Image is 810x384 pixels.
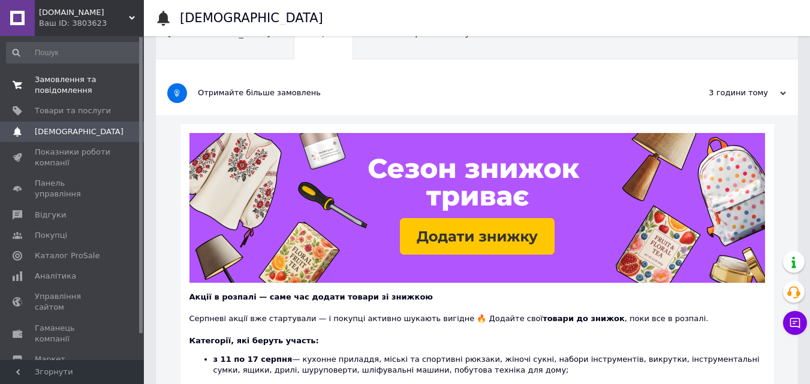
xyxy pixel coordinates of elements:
div: Серпневі акції вже стартували — і покупці активно шукають вигідне 🔥 Додайте свої , поки все в роз... [189,303,765,324]
span: Панель управління [35,178,111,199]
span: MILITARY.BRAND.SHOP [39,7,129,18]
h1: [DEMOGRAPHIC_DATA] [180,11,323,25]
b: Категорії, які беруть участь: [189,336,319,345]
span: Покупці [35,230,67,241]
input: Пошук [6,42,141,64]
b: товари до знижок [543,314,625,323]
span: [DEMOGRAPHIC_DATA] [35,126,124,137]
span: Показники роботи компанії [35,147,111,168]
div: Ваш ID: 3803623 [39,18,144,29]
span: Гаманець компанії [35,323,111,344]
span: Каталог ProSale [35,250,100,261]
div: Отримайте більше замовлень [198,87,666,98]
span: Відгуки [35,210,66,220]
span: Управління сайтом [35,291,111,313]
span: Маркет [35,354,65,365]
span: Товари та послуги [35,105,111,116]
button: Чат з покупцем [783,311,807,335]
span: Аналітика [35,271,76,282]
div: 3 години тому [666,87,786,98]
span: Замовлення та повідомлення [35,74,111,96]
b: Акції в розпалі — саме час додати товари зі знижкою [189,292,433,301]
b: з 11 по 17 серпня [213,355,293,364]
